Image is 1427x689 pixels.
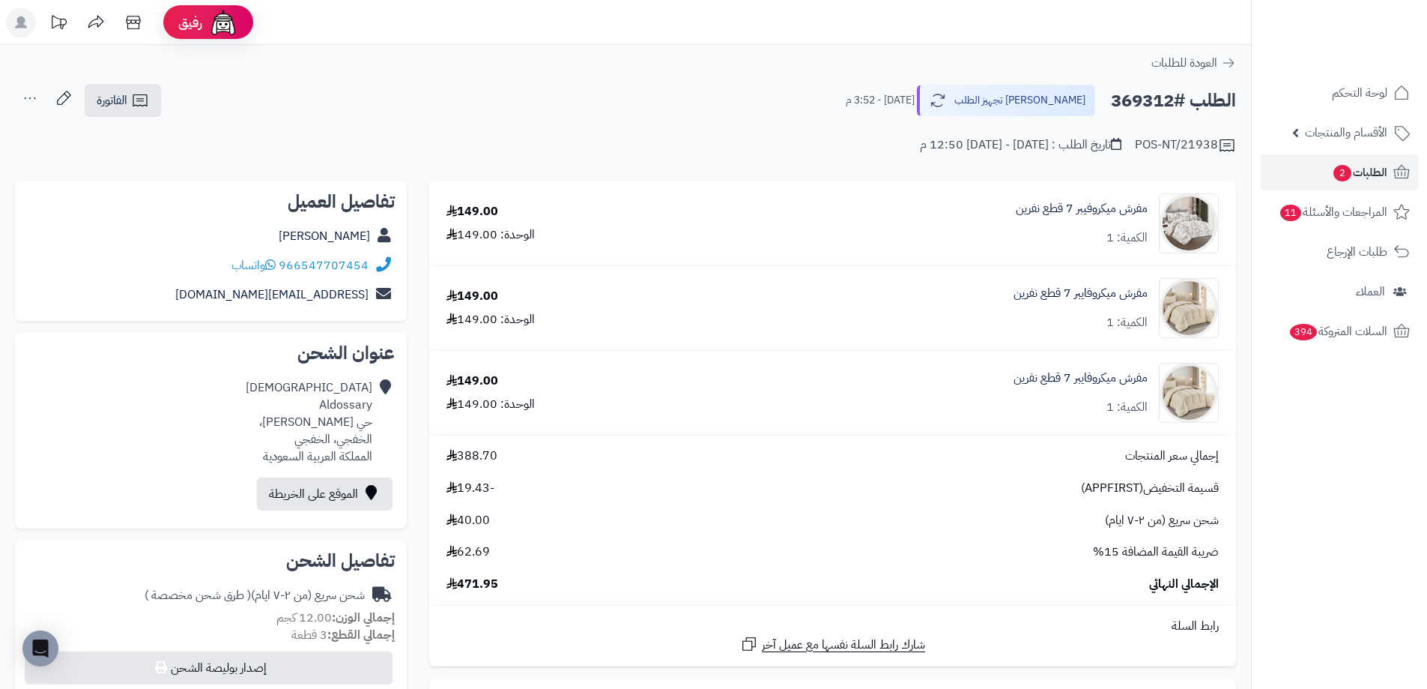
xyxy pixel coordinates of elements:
[1014,285,1148,302] a: مفرش ميكروفايبر 7 قطع نفرين
[1111,85,1236,116] h2: الطلب #369312
[40,7,77,41] a: تحديثات المنصة
[246,379,372,465] div: [DEMOGRAPHIC_DATA] Aldossary حي [PERSON_NAME]، الخفجي، الخفجي المملكة العربية السعودية
[1261,234,1418,270] a: طلبات الإرجاع
[1332,82,1387,103] span: لوحة التحكم
[1332,162,1387,183] span: الطلبات
[1151,54,1217,72] span: العودة للطلبات
[446,480,494,497] span: -19.43
[25,652,393,685] button: إصدار بوليصة الشحن
[1135,136,1236,154] div: POS-NT/21938
[446,373,498,390] div: 149.00
[1106,314,1148,331] div: الكمية: 1
[446,512,490,529] span: 40.00
[446,396,535,413] div: الوحدة: 149.00
[27,193,395,211] h2: تفاصيل العميل
[846,93,915,108] small: [DATE] - 3:52 م
[291,626,395,644] small: 3 قطعة
[208,7,238,37] img: ai-face.png
[279,227,370,245] a: [PERSON_NAME]
[257,478,393,511] a: الموقع على الخريطة
[1151,54,1236,72] a: العودة للطلبات
[762,637,925,654] span: شارك رابط السلة نفسها مع عميل آخر
[327,626,395,644] strong: إجمالي القطع:
[917,85,1095,116] button: [PERSON_NAME] تجهيز الطلب
[1149,576,1219,593] span: الإجمالي النهائي
[175,286,369,304] a: [EMAIL_ADDRESS][DOMAIN_NAME]
[1289,324,1317,341] span: 394
[435,618,1230,635] div: رابط السلة
[446,576,498,593] span: 471.95
[276,609,395,627] small: 12.00 كجم
[332,609,395,627] strong: إجمالي الوزن:
[1014,370,1148,387] a: مفرش ميكروفايبر 7 قطع نفرين
[1305,122,1387,143] span: الأقسام والمنتجات
[1106,229,1148,247] div: الكمية: 1
[1261,274,1418,310] a: العملاء
[27,552,395,570] h2: تفاصيل الشحن
[446,448,497,465] span: 388.70
[446,288,498,305] div: 149.00
[1288,321,1387,342] span: السلات المتروكة
[1280,205,1302,222] span: 11
[279,256,369,274] a: 966547707454
[145,587,365,604] div: شحن سريع (من ٢-٧ ايام)
[1160,193,1218,253] img: 1738755627-110202010757-90x90.jpg
[1160,278,1218,338] img: 1748340942-1-90x90.jpg
[1125,448,1219,465] span: إجمالي سعر المنتجات
[22,631,58,667] div: Open Intercom Messenger
[178,13,202,31] span: رفيق
[1279,202,1387,223] span: المراجعات والأسئلة
[446,311,535,328] div: الوحدة: 149.00
[145,586,251,604] span: ( طرق شحن مخصصة )
[27,344,395,362] h2: عنوان الشحن
[97,91,127,109] span: الفاتورة
[1081,480,1219,497] span: قسيمة التخفيض(APPFIRST)
[920,136,1121,154] div: تاريخ الطلب : [DATE] - [DATE] 12:50 م
[85,84,161,117] a: الفاتورة
[1333,165,1352,182] span: 2
[446,203,498,220] div: 149.00
[1261,194,1418,230] a: المراجعات والأسئلة11
[1261,154,1418,190] a: الطلبات2
[1160,363,1218,423] img: 1748340942-1-90x90.jpg
[1261,313,1418,349] a: السلات المتروكة394
[1325,34,1413,65] img: logo-2.png
[1106,399,1148,416] div: الكمية: 1
[1261,75,1418,111] a: لوحة التحكم
[1327,241,1387,262] span: طلبات الإرجاع
[446,226,535,244] div: الوحدة: 149.00
[231,256,276,274] a: واتساب
[446,544,490,561] span: 62.69
[740,635,925,654] a: شارك رابط السلة نفسها مع عميل آخر
[1093,544,1219,561] span: ضريبة القيمة المضافة 15%
[1356,281,1385,302] span: العملاء
[1105,512,1219,529] span: شحن سريع (من ٢-٧ ايام)
[1016,200,1148,217] a: مفرش ميكروفيبر 7 قطع نفرين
